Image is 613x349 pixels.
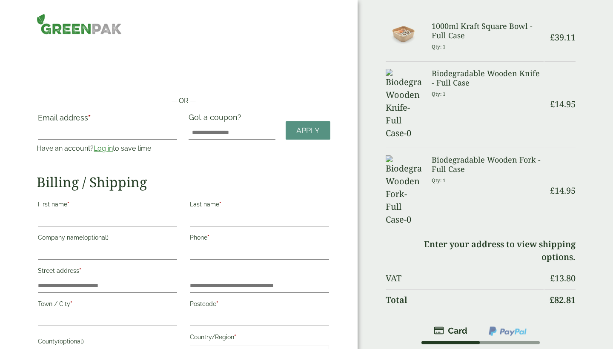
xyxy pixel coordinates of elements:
a: Apply [286,121,330,140]
h2: Billing / Shipping [37,174,330,190]
abbr: required [70,300,72,307]
abbr: required [88,113,91,122]
th: VAT [386,268,544,289]
h3: Biodegradable Wooden Knife - Full Case [432,69,544,87]
th: Total [386,289,544,310]
bdi: 39.11 [550,31,576,43]
label: Company name [38,232,177,246]
label: Email address [38,114,177,126]
h3: 1000ml Kraft Square Bowl - Full Case [432,22,544,40]
img: ppcp-gateway.png [488,326,527,337]
small: Qty: 1 [432,177,446,183]
img: GreenPak Supplies [37,14,122,34]
abbr: required [234,334,236,340]
span: £ [550,185,555,196]
abbr: required [79,267,81,274]
span: £ [550,272,555,284]
p: Have an account? to save time [37,143,178,154]
label: Last name [190,198,329,213]
iframe: Secure payment input frame [37,69,330,86]
label: Got a coupon? [189,113,245,126]
label: Street address [38,265,177,279]
label: First name [38,198,177,213]
label: Postcode [190,298,329,312]
bdi: 14.95 [550,98,576,110]
span: £ [550,294,554,306]
span: (optional) [58,338,84,345]
span: (optional) [83,234,109,241]
span: £ [550,98,555,110]
a: Log in [94,144,113,152]
bdi: 14.95 [550,185,576,196]
h3: Biodegradable Wooden Fork - Full Case [432,155,544,174]
small: Qty: 1 [432,91,446,97]
abbr: required [67,201,69,208]
p: — OR — [37,96,330,106]
label: Town / City [38,298,177,312]
abbr: required [216,300,218,307]
img: Biodegradable Wooden Fork-Full Case-0 [386,155,421,226]
td: Enter your address to view shipping options. [386,234,576,267]
span: Apply [296,126,320,135]
bdi: 13.80 [550,272,576,284]
small: Qty: 1 [432,43,446,50]
bdi: 82.81 [550,294,576,306]
label: Country/Region [190,331,329,346]
abbr: required [207,234,209,241]
img: Biodegradable Wooden Knife-Full Case-0 [386,69,421,140]
img: stripe.png [434,326,467,336]
span: £ [550,31,555,43]
abbr: required [219,201,221,208]
label: Phone [190,232,329,246]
